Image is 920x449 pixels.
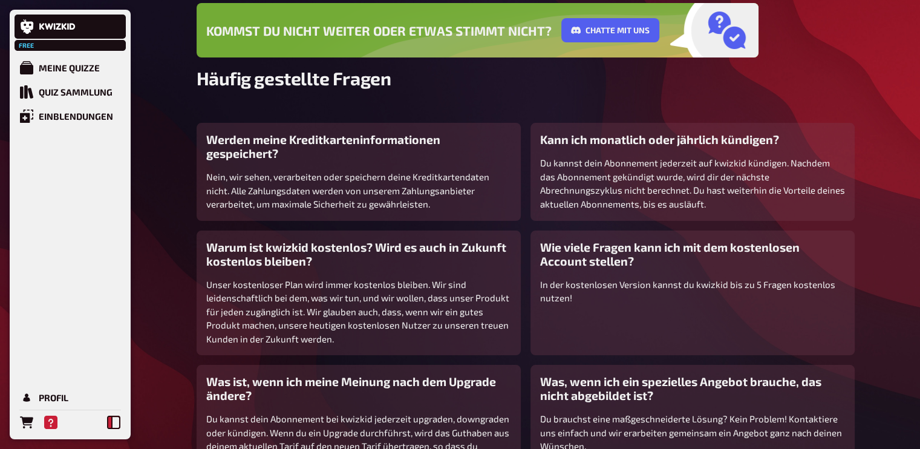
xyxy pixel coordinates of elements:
[39,87,113,97] div: Quiz Sammlung
[540,375,845,402] h3: Was, wenn ich ein spezielles Angebot brauche, das nicht abgebildet ist?
[15,80,126,104] a: Quiz Sammlung
[540,278,845,305] p: In der kostenlosen Version kannst du kwizkid bis zu 5 Fragen kostenlos nutzen!
[561,18,659,42] button: Chatte mit uns
[206,133,511,160] h3: Werden meine Kreditkarteninformationen gespeichert?
[206,170,511,211] p: Nein, wir sehen, verarbeiten oder speichern deine Kreditkartendaten nicht. Alle Zahlungsdaten wer...
[197,3,855,57] a: Kommst du nicht weiter oder etwas stimmt nicht?Chatte mit uns
[197,67,855,89] h2: Häufig gestellte Fragen
[39,392,68,403] div: Profil
[206,375,511,402] h3: Was ist, wenn ich meine Meinung nach dem Upgrade ändere?
[15,56,126,80] a: Meine Quizze
[197,3,759,57] button: Kommst du nicht weiter oder etwas stimmt nicht?Chatte mit uns
[15,385,126,410] a: Profil
[540,133,845,146] h3: Kann ich monatlich oder jährlich kündigen?
[206,22,552,39] span: Kommst du nicht weiter oder etwas stimmt nicht?
[15,104,126,128] a: Einblendungen
[39,62,100,73] div: Meine Quizze
[39,410,63,434] a: Hilfe
[206,278,511,346] p: Unser kostenloser Plan wird immer kostenlos bleiben. Wir sind leidenschaftlich bei dem, was wir t...
[540,240,845,268] h3: Wie viele Fragen kann ich mit dem kostenlosen Account stellen?
[206,240,511,268] h3: Warum ist kwizkid kostenlos? Wird es auch in Zukunft kostenlos bleiben?
[16,42,38,49] span: Free
[540,156,845,211] p: Du kannst dein Abonnement jederzeit auf kwizkid kündigen. Nachdem das Abonnement gekündigt wurde,...
[15,410,39,434] a: Bestellungen
[39,111,113,122] div: Einblendungen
